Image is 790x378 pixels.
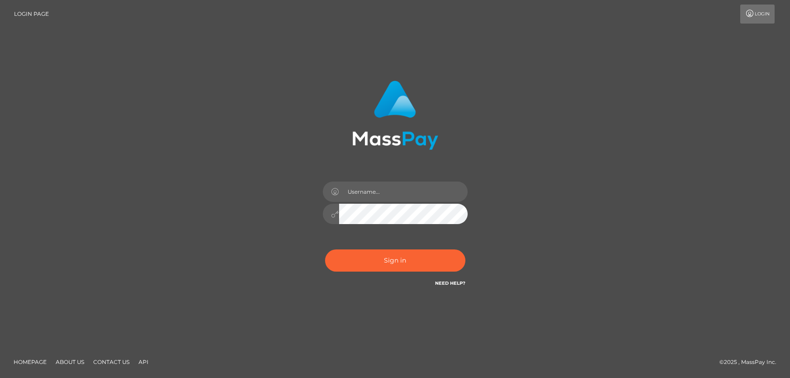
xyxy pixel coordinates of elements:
input: Username... [339,182,468,202]
a: API [135,355,152,369]
a: Login [740,5,775,24]
a: Login Page [14,5,49,24]
a: Homepage [10,355,50,369]
a: Contact Us [90,355,133,369]
div: © 2025 , MassPay Inc. [719,357,783,367]
img: MassPay Login [352,81,438,150]
a: About Us [52,355,88,369]
a: Need Help? [435,280,465,286]
button: Sign in [325,249,465,272]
